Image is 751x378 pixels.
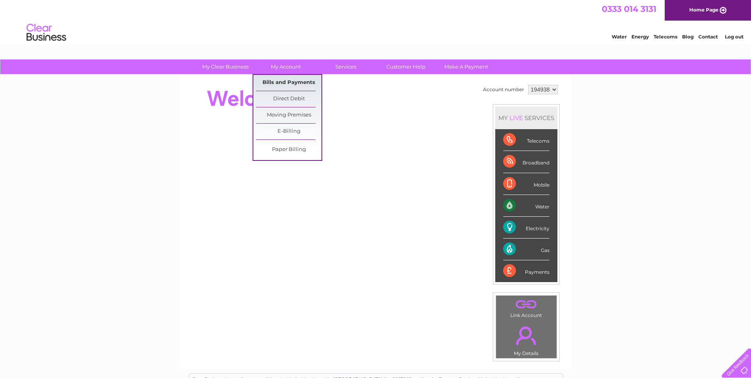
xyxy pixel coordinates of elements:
[698,34,718,40] a: Contact
[612,34,627,40] a: Water
[189,4,563,38] div: Clear Business is a trading name of Verastar Limited (registered in [GEOGRAPHIC_DATA] No. 3667643...
[496,295,557,320] td: Link Account
[496,320,557,359] td: My Details
[373,59,439,74] a: Customer Help
[503,173,549,195] div: Mobile
[253,59,318,74] a: My Account
[498,322,555,349] a: .
[503,217,549,239] div: Electricity
[193,59,258,74] a: My Clear Business
[503,195,549,217] div: Water
[503,151,549,173] div: Broadband
[256,142,321,158] a: Paper Billing
[256,107,321,123] a: Moving Premises
[631,34,649,40] a: Energy
[654,34,677,40] a: Telecoms
[498,298,555,311] a: .
[503,260,549,282] div: Payments
[602,4,656,14] a: 0333 014 3131
[256,91,321,107] a: Direct Debit
[725,34,743,40] a: Log out
[508,114,525,122] div: LIVE
[503,239,549,260] div: Gas
[503,129,549,151] div: Telecoms
[433,59,499,74] a: Make A Payment
[682,34,694,40] a: Blog
[313,59,378,74] a: Services
[256,75,321,91] a: Bills and Payments
[26,21,67,45] img: logo.png
[481,83,526,96] td: Account number
[495,107,557,129] div: MY SERVICES
[256,124,321,139] a: E-Billing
